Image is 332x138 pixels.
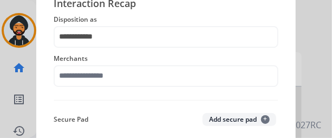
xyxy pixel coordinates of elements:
[54,13,278,26] span: Disposition as
[54,52,278,65] span: Merchants
[261,115,270,124] span: +
[203,113,276,126] button: Add secure pad+
[272,118,321,131] p: 0.20.1027RC
[54,113,88,126] span: Secure Pad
